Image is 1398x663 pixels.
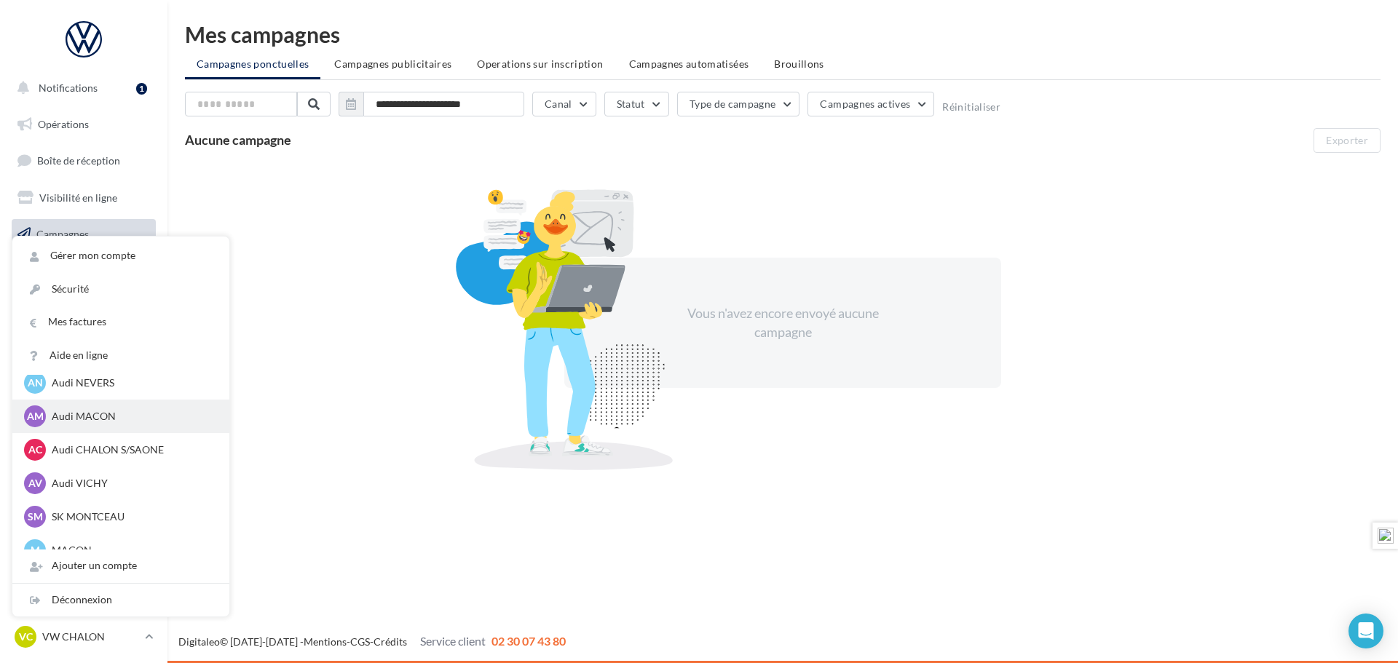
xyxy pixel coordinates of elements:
[350,635,370,648] a: CGS
[28,442,42,457] span: AC
[9,363,159,406] a: ASSETS PERSONNALISABLES
[9,219,159,250] a: Campagnes
[52,409,212,424] p: Audi MACON
[334,57,451,70] span: Campagnes publicitaires
[1348,614,1383,648] div: Open Intercom Messenger
[39,191,117,204] span: Visibilité en ligne
[185,23,1381,45] div: Mes campagnes
[532,92,596,116] button: Canal
[12,306,229,338] a: Mes factures
[12,273,229,306] a: Sécurité
[28,476,42,491] span: AV
[178,635,220,648] a: Digitaleo
[136,83,147,95] div: 1
[27,409,44,424] span: AM
[52,376,212,390] p: Audi NEVERS
[1314,128,1381,153] button: Exporter
[774,57,824,70] span: Brouillons
[304,635,347,648] a: Mentions
[604,92,669,116] button: Statut
[942,101,1000,113] button: Réinitialiser
[52,509,212,524] p: SK MONTCEAU
[52,442,212,457] p: Audi CHALON S/SAONE
[42,630,139,644] p: VW CHALON
[420,634,486,648] span: Service client
[52,543,212,557] p: MACON
[28,509,43,524] span: SM
[9,109,159,140] a: Opérations
[677,92,800,116] button: Type de campagne
[9,327,159,358] a: Calendrier
[12,239,229,272] a: Gérer mon compte
[12,549,229,582] div: Ajouter un compte
[38,118,89,130] span: Opérations
[52,476,212,491] p: Audi VICHY
[9,73,153,103] button: Notifications 1
[185,132,291,148] span: Aucune campagne
[36,227,89,239] span: Campagnes
[39,82,98,94] span: Notifications
[820,98,910,110] span: Campagnes actives
[12,339,229,372] a: Aide en ligne
[807,92,934,116] button: Campagnes actives
[477,57,603,70] span: Operations sur inscription
[657,304,908,341] div: Vous n'avez encore envoyé aucune campagne
[629,57,749,70] span: Campagnes automatisées
[12,623,156,651] a: VC VW CHALON
[9,255,159,285] a: Contacts
[37,154,120,167] span: Boîte de réception
[491,634,566,648] span: 02 30 07 43 80
[374,635,407,648] a: Crédits
[9,145,159,176] a: Boîte de réception
[9,291,159,322] a: Médiathèque
[178,635,566,648] span: © [DATE]-[DATE] - - -
[19,630,33,644] span: VC
[12,584,229,616] div: Déconnexion
[28,376,43,390] span: AN
[9,183,159,213] a: Visibilité en ligne
[31,543,40,557] span: M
